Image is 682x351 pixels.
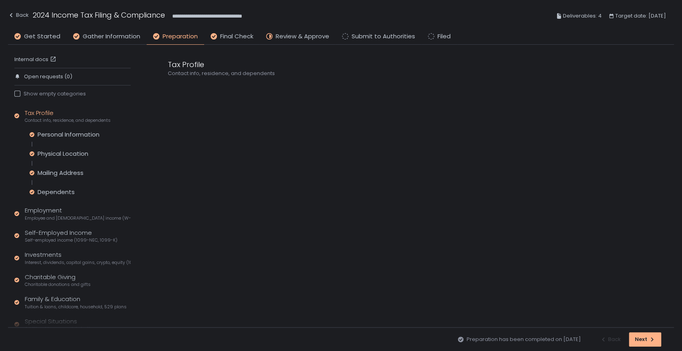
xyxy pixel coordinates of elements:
[8,10,29,20] div: Back
[25,295,127,310] div: Family & Education
[467,336,581,343] span: Preparation has been completed on [DATE]
[276,32,329,41] span: Review & Approve
[635,336,655,343] div: Next
[25,273,91,288] div: Charitable Giving
[25,260,131,266] span: Interest, dividends, capital gains, crypto, equity (1099s, K-1s)
[25,109,111,124] div: Tax Profile
[24,32,60,41] span: Get Started
[38,131,99,139] div: Personal Information
[38,188,75,196] div: Dependents
[168,59,551,70] div: Tax Profile
[25,317,98,332] div: Special Situations
[25,117,111,123] span: Contact info, residence, and dependents
[220,32,253,41] span: Final Check
[615,11,666,21] span: Target date: [DATE]
[25,237,117,243] span: Self-employed income (1099-NEC, 1099-K)
[25,250,131,266] div: Investments
[563,11,602,21] span: Deliverables: 4
[38,169,84,177] div: Mailing Address
[25,215,131,221] span: Employee and [DEMOGRAPHIC_DATA] income (W-2s)
[25,326,98,332] span: Additional income and deductions
[8,10,29,23] button: Back
[352,32,415,41] span: Submit to Authorities
[25,304,127,310] span: Tuition & loans, childcare, household, 529 plans
[25,282,91,288] span: Charitable donations and gifts
[437,32,451,41] span: Filed
[14,56,58,63] a: Internal docs
[163,32,198,41] span: Preparation
[33,10,165,20] h1: 2024 Income Tax Filing & Compliance
[25,228,117,244] div: Self-Employed Income
[629,332,661,347] button: Next
[24,73,72,80] span: Open requests (0)
[83,32,140,41] span: Gather Information
[38,150,88,158] div: Physical Location
[168,70,551,77] div: Contact info, residence, and dependents
[25,206,131,221] div: Employment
